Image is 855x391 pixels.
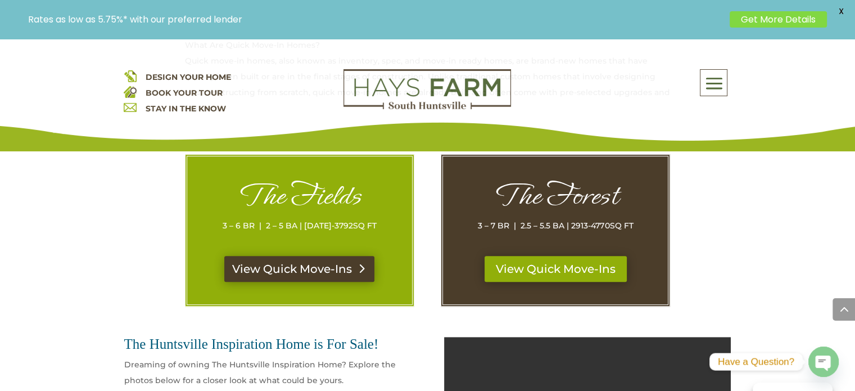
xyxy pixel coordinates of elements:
[485,256,627,282] a: View Quick Move-Ins
[145,72,230,82] a: DESIGN YOUR HOME
[28,14,724,25] p: Rates as low as 5.75%* with our preferred lender
[210,179,390,218] h1: The Fields
[343,102,511,112] a: hays farm homes huntsville development
[145,88,222,98] a: BOOK YOUR TOUR
[124,69,137,82] img: design your home
[343,69,511,110] img: Logo
[465,218,645,233] p: 3 – 7 BR | 2.5 – 5.5 BA | 2913-4770
[833,3,849,20] span: X
[223,221,353,231] span: 3 – 6 BR | 2 – 5 BA | [DATE]-3792
[224,256,374,282] a: View Quick Move-Ins
[730,11,827,28] a: Get More Details
[124,337,411,357] h2: The Huntsville Inspiration Home is For Sale!
[145,104,225,114] a: STAY IN THE KNOW
[353,221,377,231] span: SQ FT
[124,85,137,98] img: book your home tour
[465,179,645,218] h1: The Forest
[609,221,633,231] span: SQ FT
